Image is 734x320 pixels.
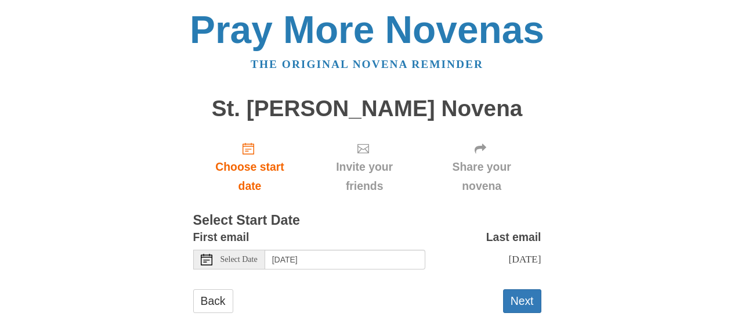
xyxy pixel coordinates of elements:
span: Share your novena [434,157,530,196]
button: Next [503,289,541,313]
label: First email [193,228,250,247]
a: Back [193,289,233,313]
label: Last email [486,228,541,247]
a: The original novena reminder [251,58,483,70]
a: Pray More Novenas [190,8,544,51]
span: Choose start date [205,157,295,196]
span: [DATE] [508,253,541,265]
h1: St. [PERSON_NAME] Novena [193,96,541,121]
span: Select Date [220,256,258,264]
div: Click "Next" to confirm your start date first. [306,132,422,202]
h3: Select Start Date [193,213,541,228]
span: Invite your friends [318,157,410,196]
a: Choose start date [193,132,307,202]
div: Click "Next" to confirm your start date first. [422,132,541,202]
